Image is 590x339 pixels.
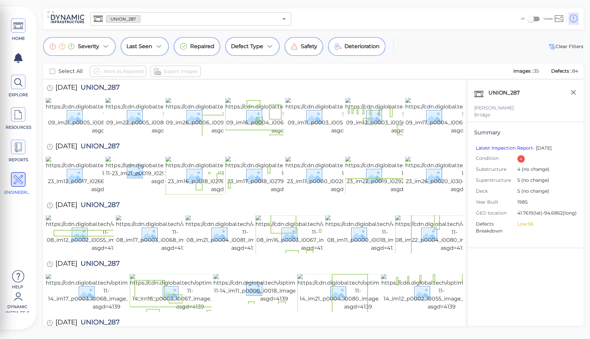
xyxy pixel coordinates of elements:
[55,143,77,152] span: [DATE]
[285,156,404,193] img: https://cdn.diglobal.tech/width210/4139/2021-11-23_im11_p0000_i0020_image_index_1.png?asgd=4139
[150,66,201,77] button: Export Images
[513,68,534,74] span: Images :
[231,42,263,50] span: Defect Type
[517,177,572,184] span: 5
[534,68,539,74] span: 35
[106,98,225,135] img: https://cdn.diglobal.tech/width210/4139/2023-11-09_im22_p0005_i0082_image_index_2.png?asgd=4139
[3,284,32,289] span: Help
[3,75,33,98] a: EXPLORE
[517,199,572,206] span: 1985
[126,42,152,50] span: Last Seen
[476,199,517,206] span: Year Built
[517,210,577,217] span: 41.7619 (lat) -94.6862 (long)
[116,215,235,252] img: https://cdn.diglobal.tech/width210/4139/2019-11-08_im17_p0003_i0068_image_index_2.png?asgd=4139
[4,157,33,163] span: REPORTS
[107,16,140,22] span: UNION_287
[487,87,528,101] div: UNION_287
[297,274,418,311] img: https://cdn.diglobal.tech/optimized/4139/2017-11-14_im21_p0004_i0080_image_index_1.png?asgd=4139
[78,42,99,50] span: Severity
[474,104,577,111] div: [PERSON_NAME]
[77,84,120,93] span: UNION_287
[58,67,83,75] span: Select All
[520,177,549,183] span: (no change)
[476,155,517,162] span: Condition
[225,156,344,193] img: https://cdn.diglobal.tech/width210/4139/2021-11-23_im17_p0018_i0279_image_index_2.png?asgd=4139
[166,98,285,135] img: https://cdn.diglobal.tech/width210/4139/2023-11-09_im26_p0006_i0094_image_index_1.png?asgd=4139
[520,188,549,194] span: (no change)
[474,129,577,137] div: Summary
[517,155,525,163] div: 4
[345,98,465,135] img: https://cdn.diglobal.tech/width210/4139/2023-11-09_im12_p0003_i0056_image_index_2.png?asgd=4139
[325,215,444,252] img: https://cdn.diglobal.tech/width210/4139/2019-11-08_im11_p0000_i0018_image_index_1.png?asgd=4139
[130,274,251,311] img: https://cdn.diglobal.tech/optimized/4139/2017-11-14_im16_p0003_i0067_image_index_1.png?asgd=4139
[395,215,514,252] img: https://cdn.diglobal.tech/width210/4139/2019-11-08_im22_p0004_i0080_image_index_1.png?asgd=4139
[548,42,583,50] button: Clear Fliters
[77,319,120,328] span: UNION_287
[3,140,33,163] a: REPORTS
[517,188,572,195] span: 5
[4,189,33,195] span: ENGINEERING
[3,107,33,130] a: RESOURCES
[4,124,33,130] span: RESOURCES
[476,145,533,151] a: Latest Inspection Report
[301,42,317,50] span: Safety
[77,260,120,269] span: UNION_287
[77,201,120,210] span: UNION_287
[345,156,464,193] img: https://cdn.diglobal.tech/width210/4139/2021-11-23_im22_p0019_i0292_image_index_2.png?asgd=4139
[55,84,77,93] span: [DATE]
[46,274,167,311] img: https://cdn.diglobal.tech/optimized/4139/2017-11-14_im17_p0003_i0068_image_index_2.png?asgd=4139
[476,221,517,235] span: Defects Breakdown
[520,166,550,172] span: (no change)
[517,166,572,173] span: 4
[405,156,524,193] img: https://cdn.diglobal.tech/width210/4139/2021-11-23_im26_p0020_i0304_image_index_1.png?asgd=4139
[405,98,525,135] img: https://cdn.diglobal.tech/width210/4139/2023-11-09_im17_p0004_i0069_image_index_2.png?asgd=4139
[164,67,198,75] span: Export Images
[4,35,33,41] span: HOME
[3,304,32,312] span: Dynamic Infra CS-6
[225,98,345,135] img: https://cdn.diglobal.tech/width210/4139/2023-11-09_im16_p0004_i0068_image_index_1.png?asgd=4139
[474,111,577,118] div: Bridge
[551,68,572,74] span: Defects :
[476,177,517,184] span: Superstructure
[77,143,120,152] span: UNION_287
[521,12,553,25] div: All Unique
[562,309,585,334] iframe: Chat
[476,145,552,151] span: - [DATE]
[90,66,146,77] button: Mark as Repaired
[55,319,77,328] span: [DATE]
[256,215,375,252] img: https://cdn.diglobal.tech/width210/4139/2019-11-08_im16_p0003_i0067_image_index_1.png?asgd=4139
[279,14,289,24] button: Open
[476,210,517,217] span: GEO location
[285,98,405,135] img: https://cdn.diglobal.tech/width210/4139/2023-11-09_im11_p0003_i0055_image_index_1.png?asgd=4139
[46,156,165,193] img: https://cdn.diglobal.tech/width210/4139/2021-11-23_im12_p0017_i0266_image_index_2.png?asgd=4139
[104,67,143,75] span: Mark as Repaired
[517,221,572,228] li: Low: 56
[476,188,517,195] span: Deck
[4,92,33,98] span: EXPLORE
[46,215,165,252] img: https://cdn.diglobal.tech/width210/4139/2019-11-08_im12_p0002_i0055_image_index_2.png?asgd=4139
[3,18,33,41] a: HOME
[106,156,224,185] img: https://cdn.diglobal.tech/width210/4139/2021-11-23_im21_p0019_i0291_image_index_1.png?asgd=4139
[185,215,305,252] img: https://cdn.diglobal.tech/width210/4139/2019-11-08_im21_p0004_i0081_image_index_2.png?asgd=4139
[46,98,166,135] img: https://cdn.diglobal.tech/width210/4139/2023-11-09_im21_p0005_i0081_image_index_1.png?asgd=4139
[344,42,380,50] span: Deterioration
[3,172,33,195] a: ENGINEERING
[572,68,578,74] span: 84
[55,201,77,210] span: [DATE]
[213,274,334,303] img: https://cdn.diglobal.tech/optimized/4139/2017-11-14_im11_p0000_i0018_image_index_1.png?asgd=4139
[381,274,502,311] img: https://cdn.diglobal.tech/optimized/4139/2017-11-14_im12_p0002_i0055_image_index_2.png?asgd=4139
[476,166,517,173] span: Substructure
[166,156,284,193] img: https://cdn.diglobal.tech/width210/4139/2021-11-23_im16_p0018_i0278_image_index_1.png?asgd=4139
[55,260,77,269] span: [DATE]
[190,42,214,50] span: Repaired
